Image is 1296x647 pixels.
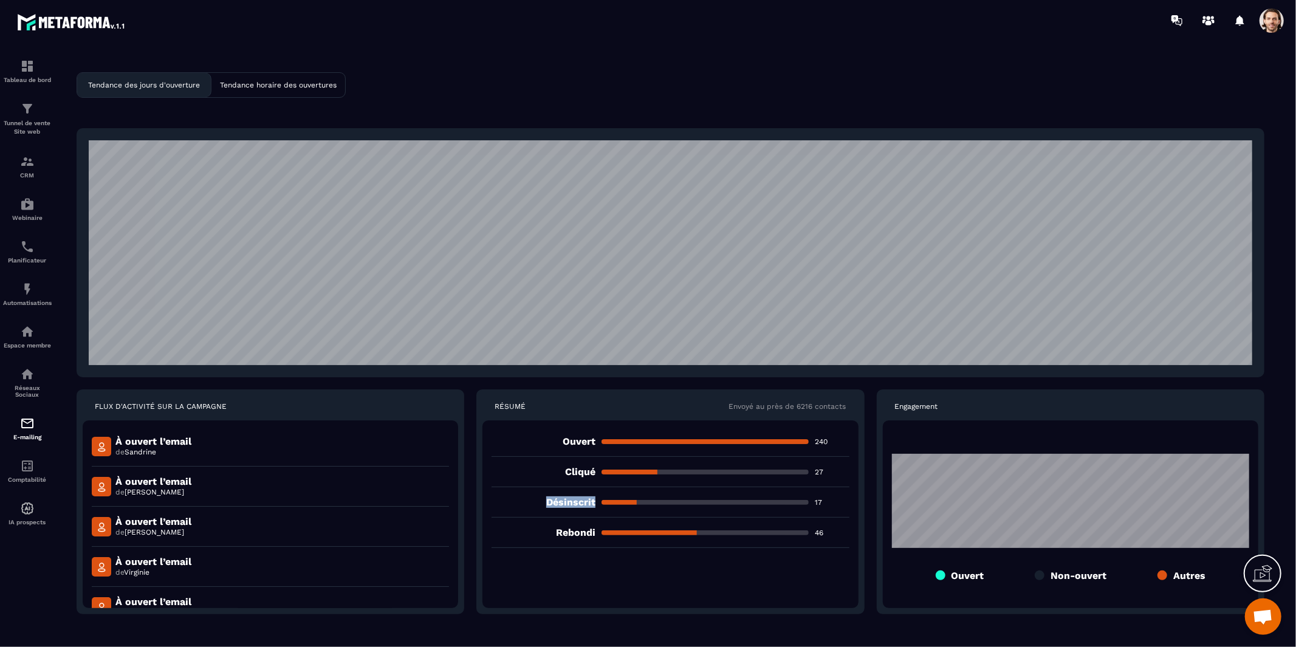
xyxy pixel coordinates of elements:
[115,447,191,457] p: de
[125,528,184,536] span: [PERSON_NAME]
[92,517,111,536] img: mail-detail-icon.f3b144a5.svg
[951,570,984,581] p: Ouvert
[20,501,35,516] img: automations
[115,436,191,447] p: À ouvert l’email
[3,407,52,450] a: emailemailE-mailing
[115,516,191,527] p: À ouvert l’email
[1245,598,1281,635] div: Open chat
[495,402,526,411] p: RÉSUMÉ
[20,197,35,211] img: automations
[20,101,35,116] img: formation
[3,92,52,145] a: formationformationTunnel de vente Site web
[3,358,52,407] a: social-networksocial-networkRéseaux Sociaux
[92,557,111,577] img: mail-detail-icon.f3b144a5.svg
[125,448,156,456] span: Sandrine
[20,282,35,296] img: automations
[115,567,191,577] p: de
[815,498,849,507] p: 17
[20,239,35,254] img: scheduler
[3,145,52,188] a: formationformationCRM
[3,434,52,440] p: E-mailing
[3,119,52,136] p: Tunnel de vente Site web
[92,597,111,617] img: mail-detail-icon.f3b144a5.svg
[815,437,849,447] p: 240
[3,273,52,315] a: automationsautomationsAutomatisations
[3,172,52,179] p: CRM
[95,402,227,411] p: FLUX D'ACTIVITÉ SUR LA CAMPAGNE
[92,437,111,456] img: mail-detail-icon.f3b144a5.svg
[20,459,35,473] img: accountant
[92,477,111,496] img: mail-detail-icon.f3b144a5.svg
[88,81,200,89] p: Tendance des jours d'ouverture
[220,81,337,89] p: Tendance horaire des ouvertures
[3,385,52,398] p: Réseaux Sociaux
[115,476,191,487] p: À ouvert l’email
[492,436,595,447] p: Ouvert
[124,568,149,577] span: Virginie
[815,467,849,477] p: 27
[3,77,52,83] p: Tableau de bord
[3,214,52,221] p: Webinaire
[20,59,35,74] img: formation
[115,608,191,617] p: de
[815,528,849,538] p: 46
[492,527,595,538] p: Rebondi
[3,230,52,273] a: schedulerschedulerPlanificateur
[1051,570,1106,581] p: Non-ouvert
[3,50,52,92] a: formationformationTableau de bord
[115,527,191,537] p: de
[3,315,52,358] a: automationsautomationsEspace membre
[3,476,52,483] p: Comptabilité
[1173,570,1205,581] p: Autres
[125,488,184,496] span: [PERSON_NAME]
[3,450,52,492] a: accountantaccountantComptabilité
[3,300,52,306] p: Automatisations
[492,496,595,508] p: Désinscrit
[3,342,52,349] p: Espace membre
[3,257,52,264] p: Planificateur
[895,402,938,411] p: Engagement
[492,466,595,478] p: Cliqué
[729,402,846,411] p: Envoyé au près de 6216 contacts
[115,487,191,497] p: de
[17,11,126,33] img: logo
[115,556,191,567] p: À ouvert l’email
[20,416,35,431] img: email
[3,188,52,230] a: automationsautomationsWebinaire
[115,596,191,608] p: À ouvert l’email
[20,154,35,169] img: formation
[20,324,35,339] img: automations
[20,367,35,382] img: social-network
[3,519,52,525] p: IA prospects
